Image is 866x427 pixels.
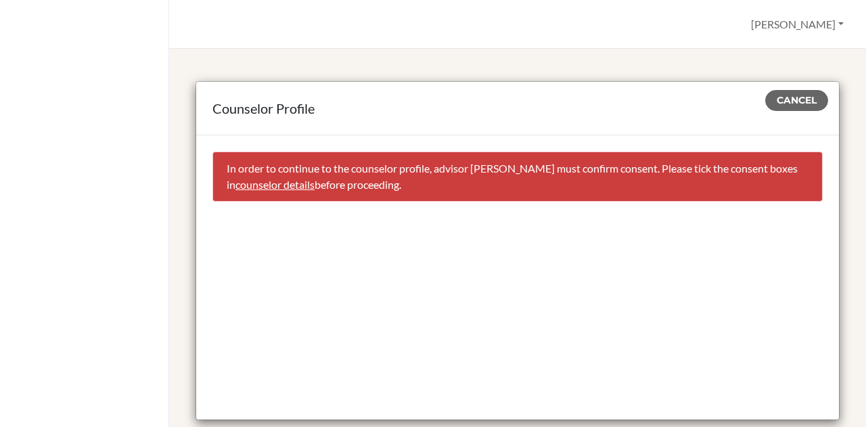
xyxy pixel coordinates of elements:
[777,94,817,106] span: Cancel
[745,12,850,37] button: [PERSON_NAME]
[235,178,315,191] a: counselor details
[227,160,808,193] p: In order to continue to the counselor profile, advisor [PERSON_NAME] must confirm consent. Please...
[765,90,828,111] button: Cancel
[212,98,823,118] div: Counselor Profile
